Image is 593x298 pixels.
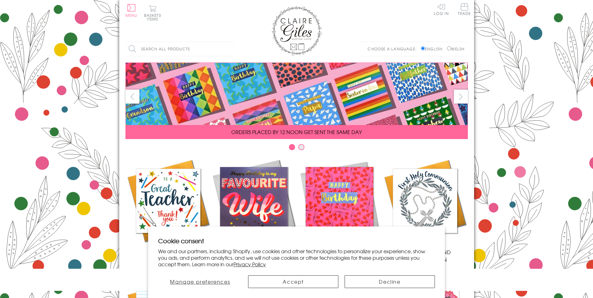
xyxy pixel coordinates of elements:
[231,128,362,136] span: ORDERS PLACED BY 12 NOON GET SENT THE SAME DAY
[421,46,425,50] input: English
[125,144,468,153] div: Carousel Pagination
[147,12,161,22] span: 0 items
[447,46,465,52] label: Welsh
[158,236,435,245] h2: Cookie consent
[289,144,295,150] button: Carousel Page 1 (Current Slide)
[144,5,161,21] button: Basket0 items
[228,42,234,56] input: Search
[421,46,445,52] label: English
[211,158,297,256] a: New Releases
[454,90,468,104] button: next
[458,3,471,15] span: Trade
[272,6,322,55] img: Claire Giles Greetings Cards
[233,260,266,268] a: Privacy Policy
[170,278,230,285] span: Manage preferences
[125,90,139,104] button: prev
[158,248,435,267] p: We and our partners, including Shopify, use cookies and other technologies to personalize your ex...
[458,3,471,16] a: Trade
[368,46,420,52] p: Choose a language:
[248,275,338,288] button: Accept
[297,158,382,256] a: Birthdays
[434,3,449,15] a: Log In
[125,4,138,17] button: Menu
[125,42,234,56] input: Search all products
[298,144,304,150] button: Carousel Page 2
[125,158,211,256] a: Academic
[125,12,138,18] span: Menu
[382,158,468,263] a: Communion and Confirmation
[158,275,242,288] button: Manage preferences
[345,275,435,288] button: Decline
[447,46,451,50] input: Welsh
